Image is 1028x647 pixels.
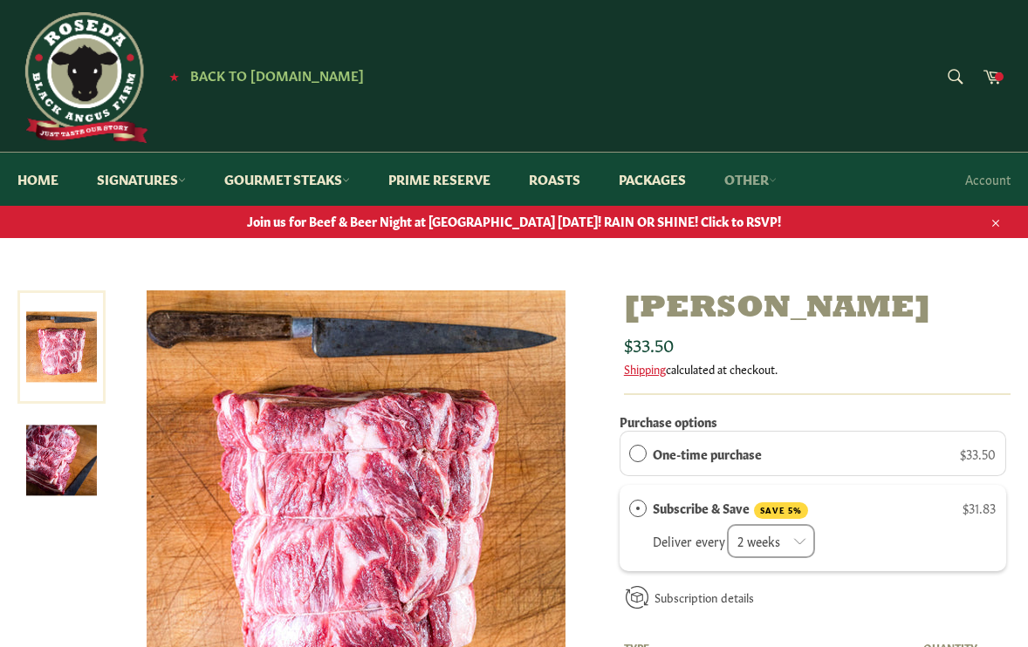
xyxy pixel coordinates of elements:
span: $33.50 [624,331,674,356]
div: One-time purchase [629,444,647,463]
div: Subscribe & Save [629,498,647,517]
label: Deliver every [653,532,725,549]
img: Roseda Beef [17,12,148,143]
a: Prime Reserve [371,153,508,206]
label: Purchase options [620,412,717,430]
a: Account [956,153,1019,205]
a: Subscription details [654,589,754,605]
a: Shipping [624,360,666,377]
span: SAVE 5% [754,502,808,519]
a: Gourmet Steaks [207,153,367,206]
a: Other [707,153,794,206]
label: One-time purchase [653,444,762,463]
img: Chuck Roast [26,426,97,496]
a: ★ Back to [DOMAIN_NAME] [161,69,364,83]
span: ★ [169,69,179,83]
span: Back to [DOMAIN_NAME] [190,65,364,84]
div: calculated at checkout. [624,361,1011,377]
a: Signatures [79,153,203,206]
h1: [PERSON_NAME] [624,290,1011,328]
span: $33.50 [960,445,996,462]
a: Packages [601,153,703,206]
select: Interval select [727,524,815,558]
a: Roasts [511,153,598,206]
label: Subscribe & Save [653,498,808,519]
span: $31.83 [963,499,996,516]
